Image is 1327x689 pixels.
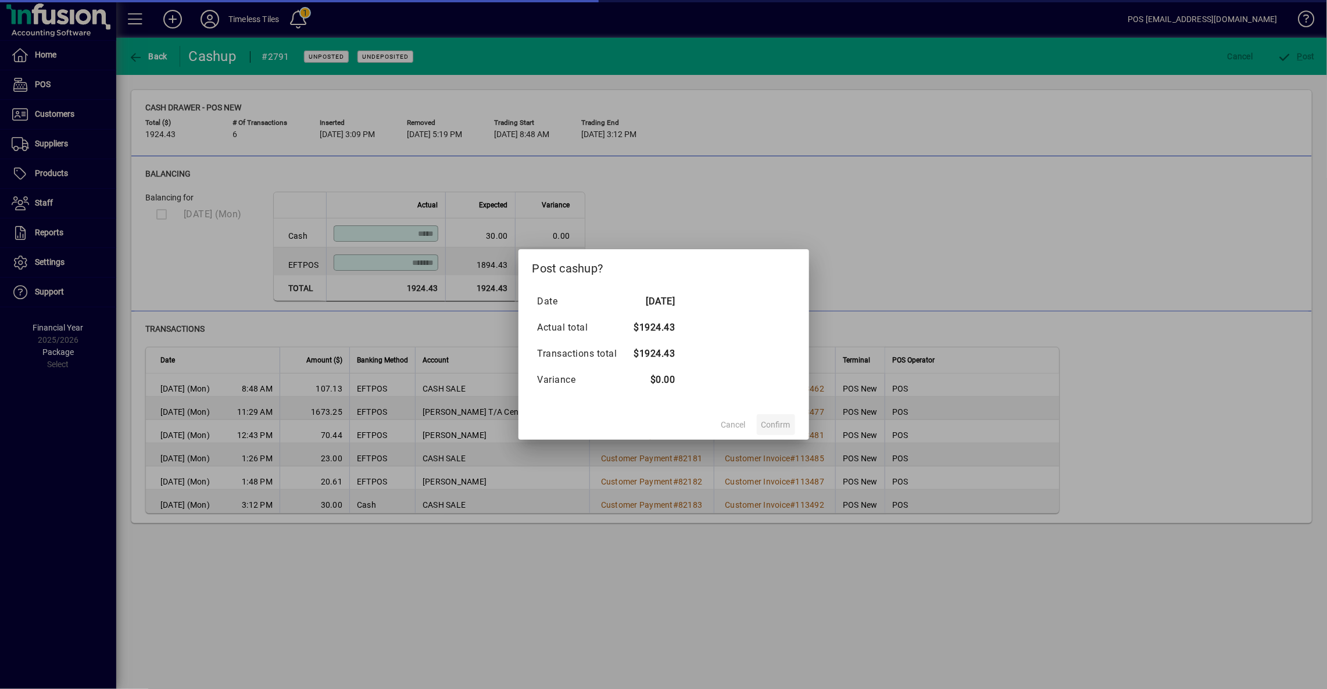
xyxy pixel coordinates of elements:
[629,314,675,340] td: $1924.43
[537,340,629,367] td: Transactions total
[537,314,629,340] td: Actual total
[537,288,629,314] td: Date
[629,288,675,314] td: [DATE]
[537,367,629,393] td: Variance
[518,249,809,283] h2: Post cashup?
[629,367,675,393] td: $0.00
[629,340,675,367] td: $1924.43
